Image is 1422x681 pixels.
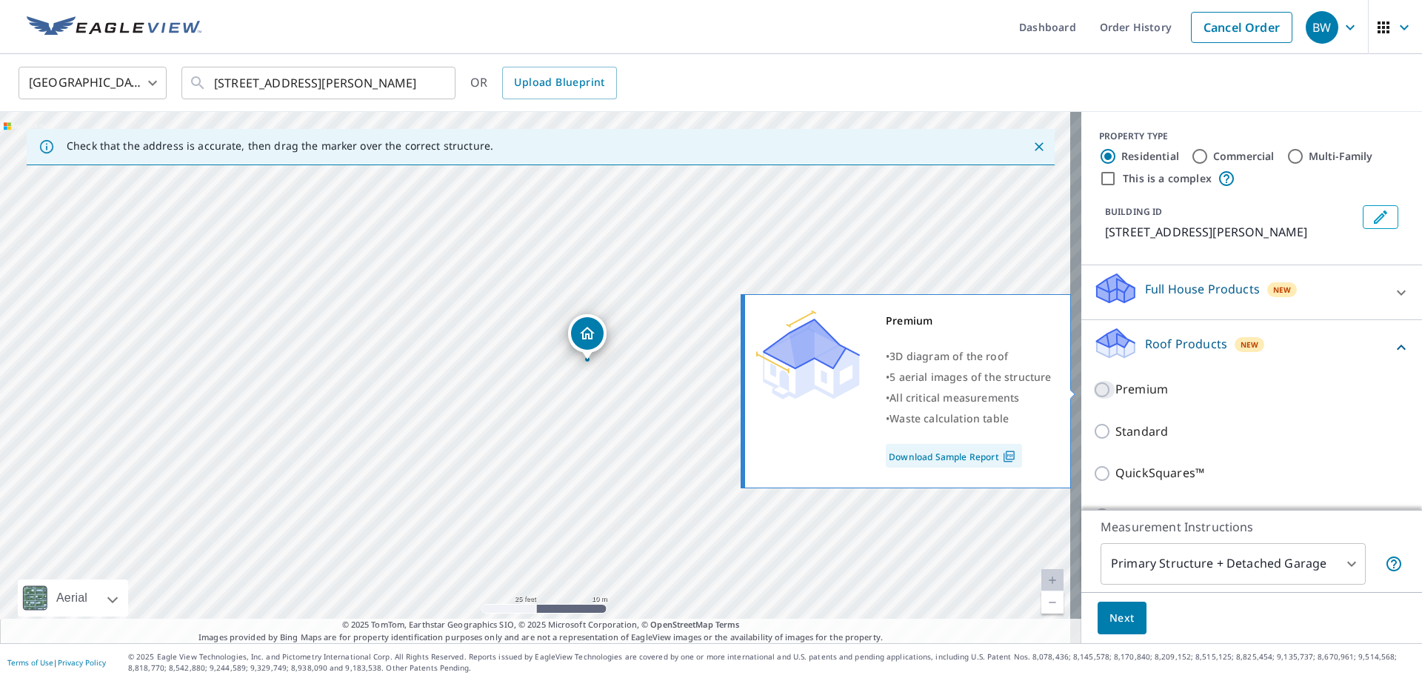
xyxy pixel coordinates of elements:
[568,314,607,360] div: Dropped pin, building 1, Residential property, 221 E Hinman Mancelona, MI 49659
[52,579,92,617] div: Aerial
[886,388,1052,408] div: •
[1041,569,1064,591] a: Current Level 20, Zoom In Disabled
[1241,339,1259,351] span: New
[128,651,1415,674] p: © 2025 Eagle View Technologies, Inc. and Pictometry International Corp. All Rights Reserved. Repo...
[1115,464,1204,482] p: QuickSquares™
[1306,11,1338,44] div: BW
[58,657,106,668] a: Privacy Policy
[27,16,201,39] img: EV Logo
[1123,171,1212,186] label: This is a complex
[1099,130,1404,143] div: PROPERTY TYPE
[715,619,740,630] a: Terms
[214,62,425,104] input: Search by address or latitude-longitude
[470,67,617,99] div: OR
[1101,543,1366,585] div: Primary Structure + Detached Garage
[1213,149,1275,164] label: Commercial
[886,346,1052,367] div: •
[1145,280,1260,298] p: Full House Products
[67,139,493,153] p: Check that the address is accurate, then drag the marker over the correct structure.
[1309,149,1373,164] label: Multi-Family
[1191,12,1292,43] a: Cancel Order
[19,62,167,104] div: [GEOGRAPHIC_DATA]
[1385,555,1403,573] span: Your report will include the primary structure and a detached garage if one exists.
[342,619,740,631] span: © 2025 TomTom, Earthstar Geographics SIO, © 2025 Microsoft Corporation, ©
[502,67,616,99] a: Upload Blueprint
[1105,205,1162,218] p: BUILDING ID
[999,450,1019,463] img: Pdf Icon
[7,658,106,667] p: |
[514,73,604,92] span: Upload Blueprint
[1115,422,1168,441] p: Standard
[1121,149,1179,164] label: Residential
[886,408,1052,429] div: •
[1093,326,1410,368] div: Roof ProductsNew
[889,370,1051,384] span: 5 aerial images of the structure
[1101,518,1403,536] p: Measurement Instructions
[1105,223,1357,241] p: [STREET_ADDRESS][PERSON_NAME]
[1273,284,1292,296] span: New
[889,349,1008,363] span: 3D diagram of the roof
[886,367,1052,388] div: •
[7,657,53,668] a: Terms of Use
[1363,205,1398,229] button: Edit building 1
[889,391,1019,405] span: All critical measurements
[1115,506,1153,525] p: Gutter
[1041,591,1064,614] a: Current Level 20, Zoom Out
[18,579,128,617] div: Aerial
[886,444,1022,468] a: Download Sample Report
[886,310,1052,331] div: Premium
[1098,602,1146,635] button: Next
[1109,609,1135,628] span: Next
[889,411,1009,425] span: Waste calculation table
[650,619,712,630] a: OpenStreetMap
[1115,380,1168,399] p: Premium
[756,310,860,399] img: Premium
[1029,137,1049,156] button: Close
[1145,335,1227,353] p: Roof Products
[1093,271,1410,313] div: Full House ProductsNew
